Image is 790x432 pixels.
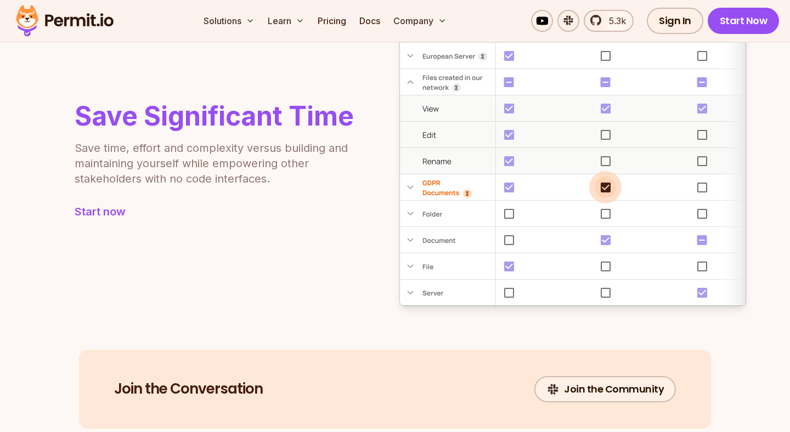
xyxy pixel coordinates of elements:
img: Permit logo [11,2,119,39]
a: Sign In [647,8,703,34]
a: Join the Community [534,376,676,402]
button: Company [389,10,451,32]
h2: Join the Conversation [114,379,263,399]
a: Docs [355,10,385,32]
a: Start now [75,204,354,219]
a: Pricing [313,10,351,32]
a: 5.3k [584,10,634,32]
button: Solutions [199,10,259,32]
h2: Save Significant Time [75,103,354,129]
button: Learn [263,10,309,32]
p: Save time, effort and complexity versus building and maintaining yourself while empowering other ... [75,140,352,186]
a: Start Now [708,8,780,34]
span: 5.3k [602,14,626,27]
